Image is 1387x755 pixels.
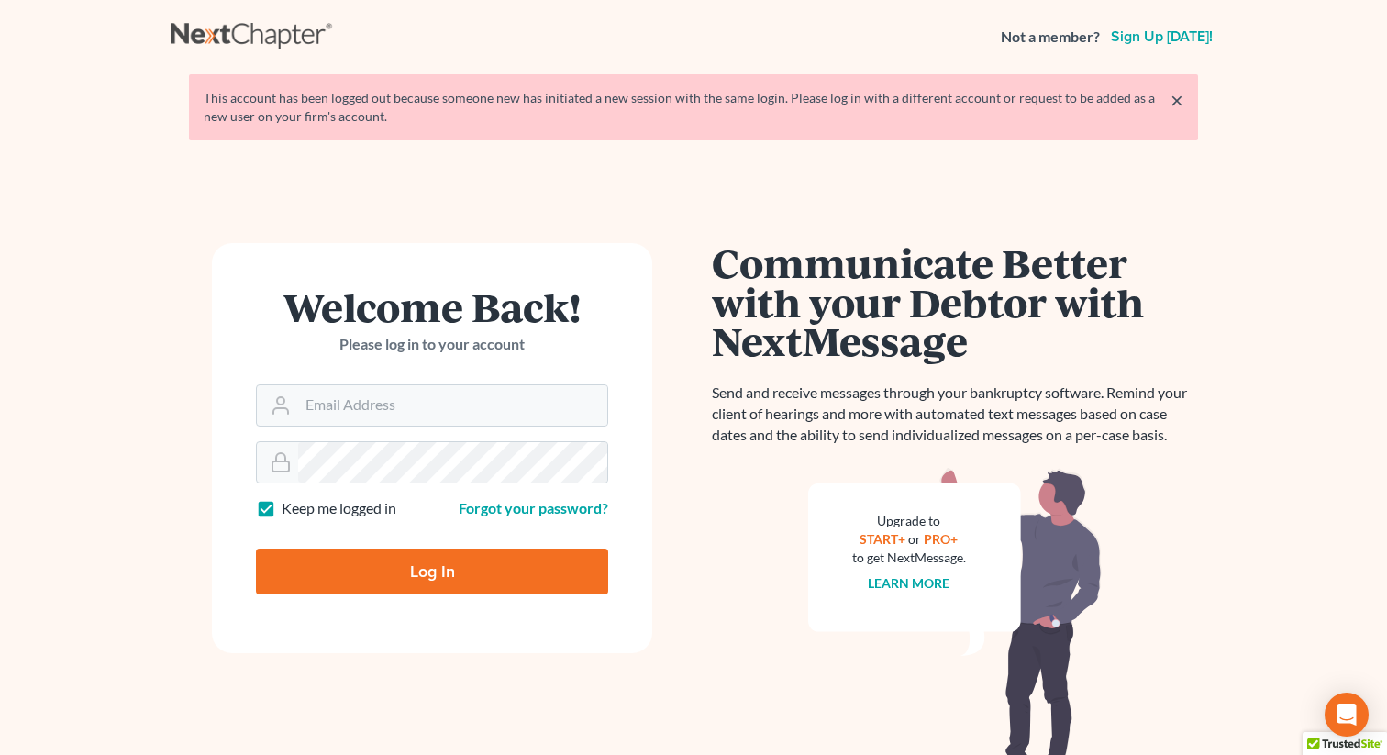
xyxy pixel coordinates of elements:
p: Send and receive messages through your bankruptcy software. Remind your client of hearings and mo... [712,383,1198,446]
label: Keep me logged in [282,498,396,519]
input: Email Address [298,385,607,426]
a: × [1171,89,1183,111]
div: Open Intercom Messenger [1325,693,1369,737]
div: to get NextMessage. [852,549,966,567]
h1: Welcome Back! [256,287,608,327]
input: Log In [256,549,608,594]
a: Forgot your password? [459,499,608,516]
strong: Not a member? [1001,27,1100,48]
a: PRO+ [925,531,959,547]
a: Sign up [DATE]! [1107,29,1216,44]
a: Learn more [869,575,950,591]
a: START+ [860,531,906,547]
h1: Communicate Better with your Debtor with NextMessage [712,243,1198,361]
p: Please log in to your account [256,334,608,355]
div: This account has been logged out because someone new has initiated a new session with the same lo... [204,89,1183,126]
div: Upgrade to [852,512,966,530]
span: or [909,531,922,547]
